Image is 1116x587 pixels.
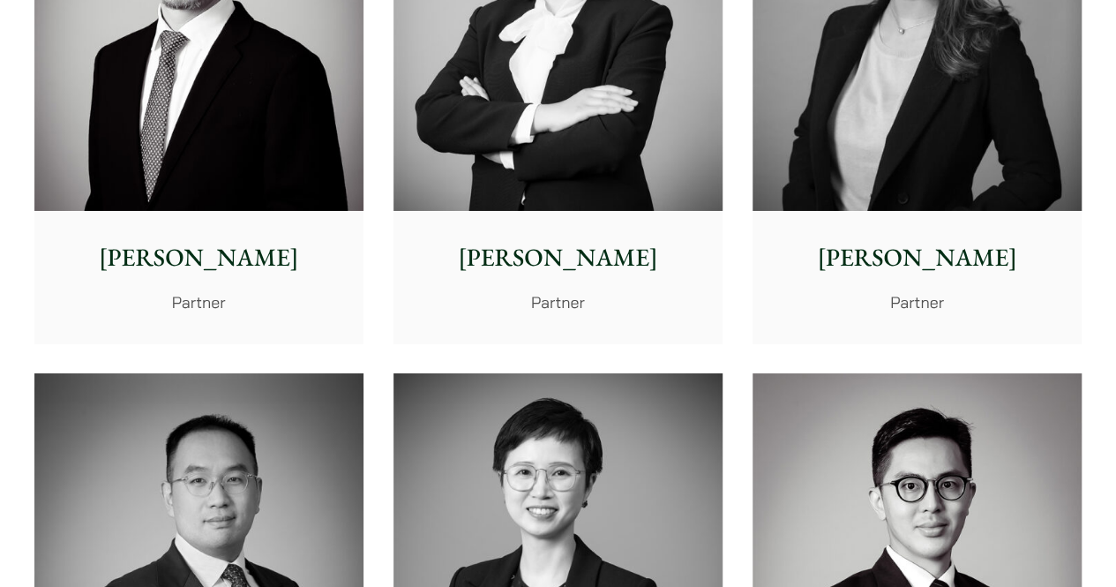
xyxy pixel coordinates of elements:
[767,239,1067,276] p: [PERSON_NAME]
[49,290,349,314] p: Partner
[767,290,1067,314] p: Partner
[408,239,708,276] p: [PERSON_NAME]
[408,290,708,314] p: Partner
[49,239,349,276] p: [PERSON_NAME]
